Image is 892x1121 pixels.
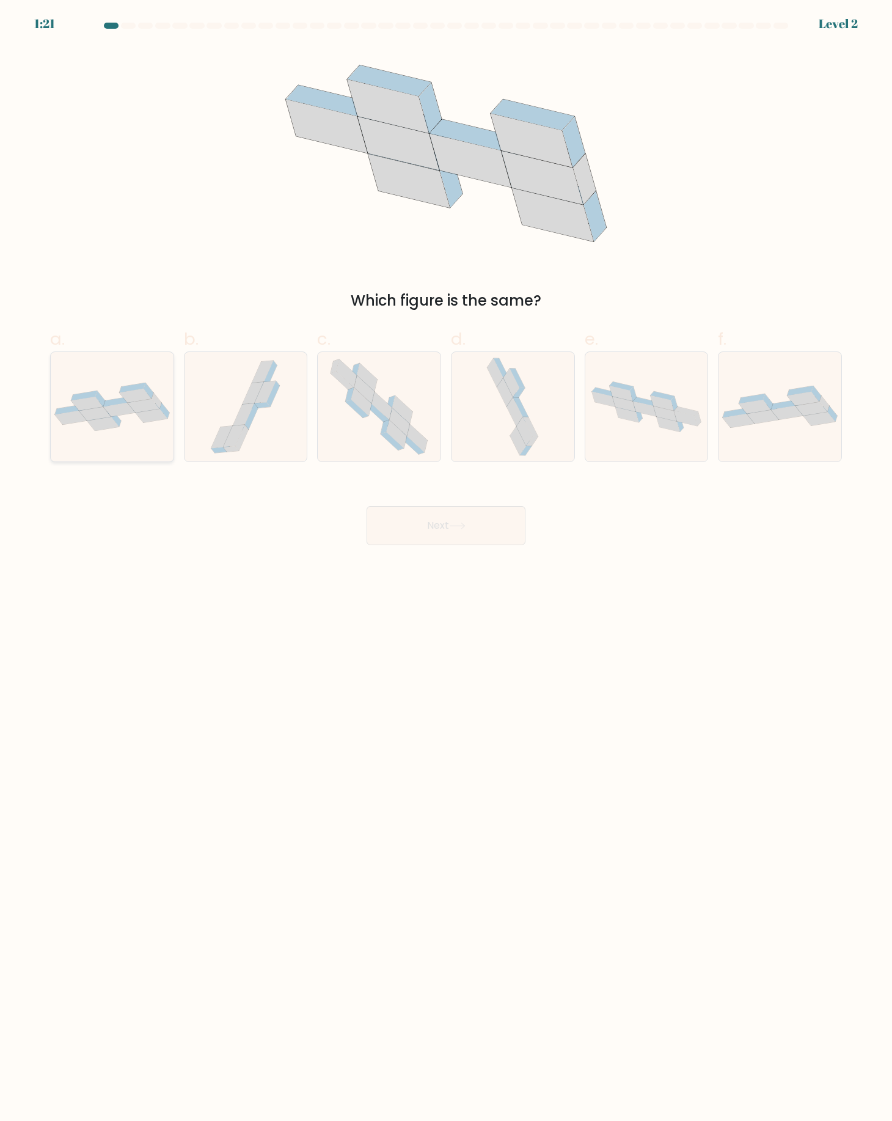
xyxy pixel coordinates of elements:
[367,506,525,545] button: Next
[718,327,726,351] span: f.
[317,327,331,351] span: c.
[585,327,598,351] span: e.
[451,327,466,351] span: d.
[57,290,835,312] div: Which figure is the same?
[34,15,55,33] div: 1:21
[184,327,199,351] span: b.
[819,15,858,33] div: Level 2
[50,327,65,351] span: a.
